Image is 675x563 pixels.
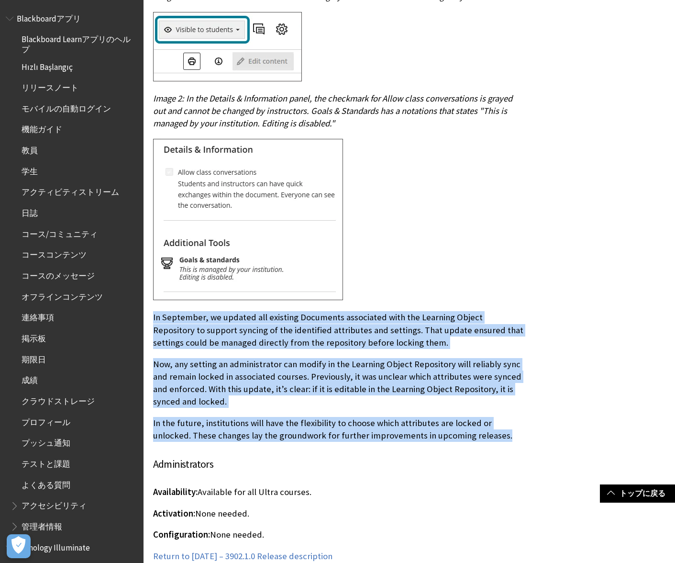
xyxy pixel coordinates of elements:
p: In September, we updated all existing Documents associated with the Learning Object Repository to... [153,311,524,349]
span: よくある質問 [22,477,70,490]
span: クラウドストレージ [22,393,95,406]
span: 日誌 [22,205,38,218]
p: None needed. [153,507,524,520]
span: コースのメッセージ [22,268,95,281]
span: リリースノート [22,79,78,92]
p: Now, any setting an administrator can modify in the Learning Object Repository will reliably sync... [153,358,524,408]
p: Available for all Ultra courses. [153,486,524,498]
span: Image 2: In the Details & Information panel, the checkmark for Allow class conversations [153,93,477,104]
span: アクセシビリティ [22,498,87,511]
span: アクティビティストリーム [22,184,119,197]
button: 優先設定センターを開く [7,534,31,558]
span: コース/コミュニティ [22,226,98,239]
span: 期限日 [22,351,46,364]
span: Hızlı Başlangıç [22,59,73,72]
span: 教員 [22,142,38,155]
a: Return to [DATE] – 3902.1.0 Release description [153,551,332,562]
nav: Book outline for Blackboard App Help [6,11,138,535]
span: オフラインコンテンツ [22,289,103,302]
span: 掲示板 [22,330,46,343]
img: The Visible to Students button, highlighted in blue, appears grayed out. [153,12,302,81]
a: トップに戻る [600,484,675,502]
p: None needed. [153,529,524,541]
span: is grayed out and cannot be changed by instructors. Goals & Standards has a notations that states... [153,93,512,129]
span: Activation: [153,508,195,519]
span: テストと課題 [22,456,70,469]
span: モバイルの自動ログイン [22,101,111,113]
span: Availability: [153,486,198,497]
span: Blackboard Learnアプリのヘルプ [22,32,137,54]
span: コースコンテンツ [22,247,87,260]
span: Anthology Illuminate [17,540,90,552]
span: プッシュ通知 [22,435,70,448]
span: 管理者情報 [22,518,62,531]
h4: Administrators [153,456,524,472]
span: プロフィール [22,414,70,427]
span: Blackboardアプリ [17,11,81,23]
span: Configuration: [153,529,210,540]
span: 成績 [22,372,38,385]
span: 連絡事項 [22,310,54,323]
img: The Details & Information panel, showing the allow conversations selected with a checkmark that i... [153,139,343,300]
span: 学生 [22,163,38,176]
span: 機能ガイド [22,122,62,135]
p: In the future, institutions will have the flexibility to choose which attributes are locked or un... [153,417,524,442]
